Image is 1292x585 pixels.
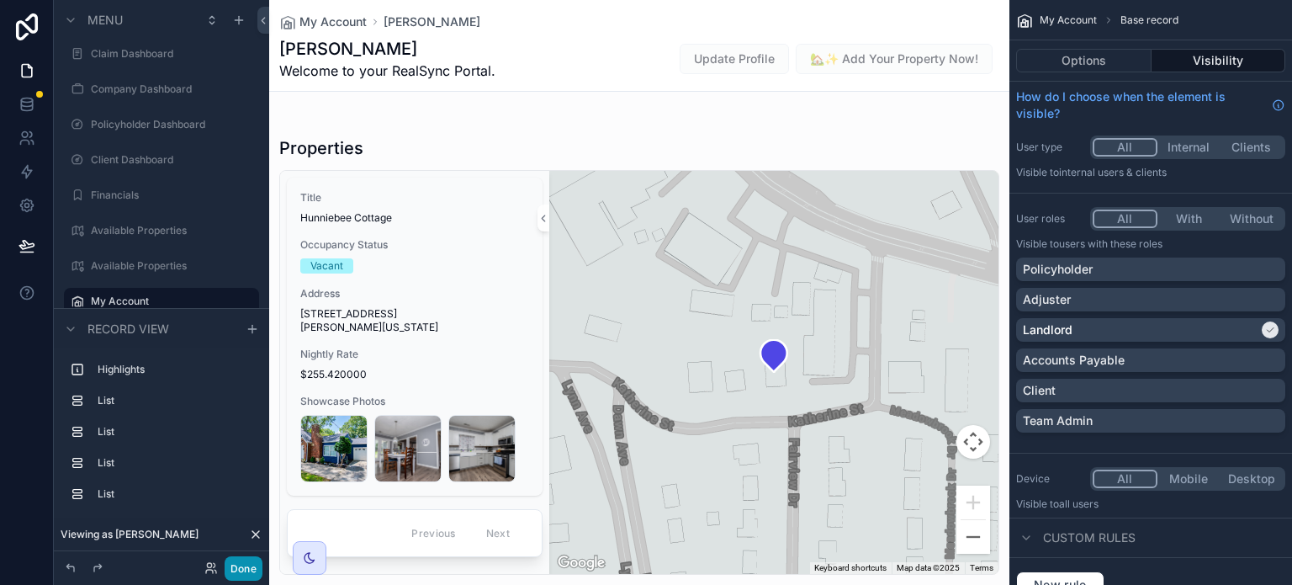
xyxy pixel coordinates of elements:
span: Viewing as [PERSON_NAME] [61,528,199,541]
span: Base record [1120,13,1178,27]
label: Financials [91,189,256,202]
a: My Account [279,13,367,30]
button: Options [1016,49,1152,72]
button: Mobile [1157,470,1221,488]
button: Without [1220,210,1283,228]
a: How do I choose when the element is visible? [1016,88,1285,122]
label: Company Dashboard [91,82,256,96]
p: Visible to [1016,166,1285,179]
label: User type [1016,141,1083,154]
div: scrollable content [54,348,269,524]
p: Team Admin [1023,412,1093,429]
button: Done [225,556,262,581]
label: Client Dashboard [91,153,256,167]
span: Record view [87,321,169,338]
span: all users [1059,497,1099,510]
span: Menu [87,12,123,29]
p: Landlord [1023,322,1072,338]
label: List [98,456,252,470]
button: All [1093,470,1157,488]
span: Internal users & clients [1059,166,1167,178]
label: Claim Dashboard [91,47,256,61]
label: List [98,425,252,439]
span: Custom rules [1043,529,1136,546]
a: [PERSON_NAME] [384,13,480,30]
label: Available Properties [91,224,256,237]
label: List [98,487,252,501]
button: All [1093,138,1157,157]
label: My Account [91,295,249,308]
span: My Account [299,13,367,30]
p: Client [1023,382,1056,399]
label: User roles [1016,212,1083,226]
button: Clients [1220,138,1283,157]
p: Policyholder [1023,261,1093,278]
p: Accounts Payable [1023,352,1125,369]
p: Visible to [1016,497,1285,511]
button: Desktop [1220,470,1283,488]
label: Available Properties [91,259,256,273]
label: List [98,394,252,407]
h1: [PERSON_NAME] [279,37,495,61]
button: Visibility [1152,49,1286,72]
p: Adjuster [1023,291,1071,308]
label: Policyholder Dashboard [91,118,256,131]
button: With [1157,210,1221,228]
span: Users with these roles [1059,237,1162,250]
span: How do I choose when the element is visible? [1016,88,1265,122]
button: All [1093,210,1157,228]
span: My Account [1040,13,1097,27]
button: Internal [1157,138,1221,157]
p: Visible to [1016,237,1285,251]
span: Welcome to your RealSync Portal. [279,61,495,81]
label: Device [1016,472,1083,486]
label: Highlights [98,363,252,376]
